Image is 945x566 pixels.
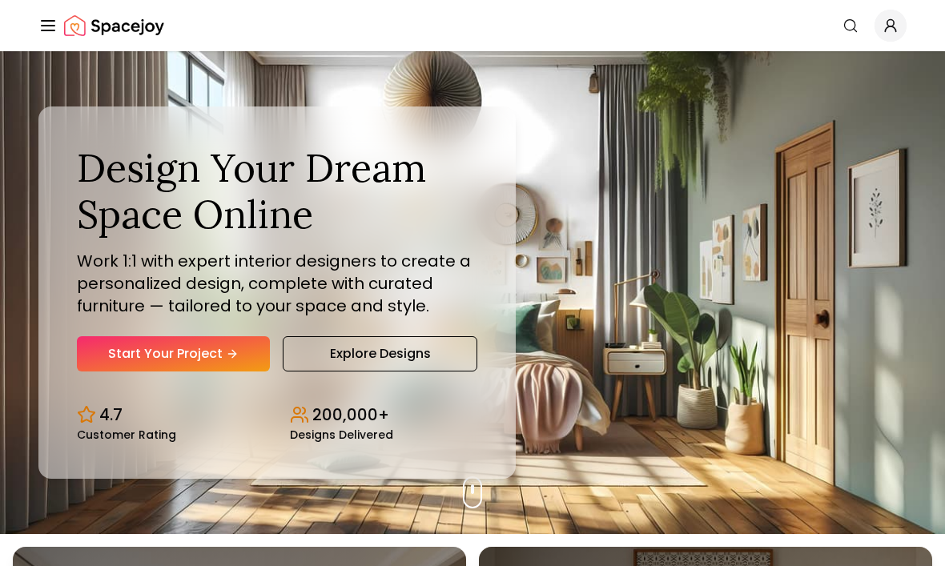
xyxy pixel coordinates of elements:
h1: Design Your Dream Space Online [77,145,477,237]
a: Explore Designs [283,336,477,371]
p: 4.7 [99,403,123,426]
p: 200,000+ [312,403,389,426]
p: Work 1:1 with expert interior designers to create a personalized design, complete with curated fu... [77,250,477,317]
a: Start Your Project [77,336,270,371]
div: Design stats [77,391,477,440]
img: Spacejoy Logo [64,10,164,42]
small: Designs Delivered [290,429,393,440]
a: Spacejoy [64,10,164,42]
small: Customer Rating [77,429,176,440]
